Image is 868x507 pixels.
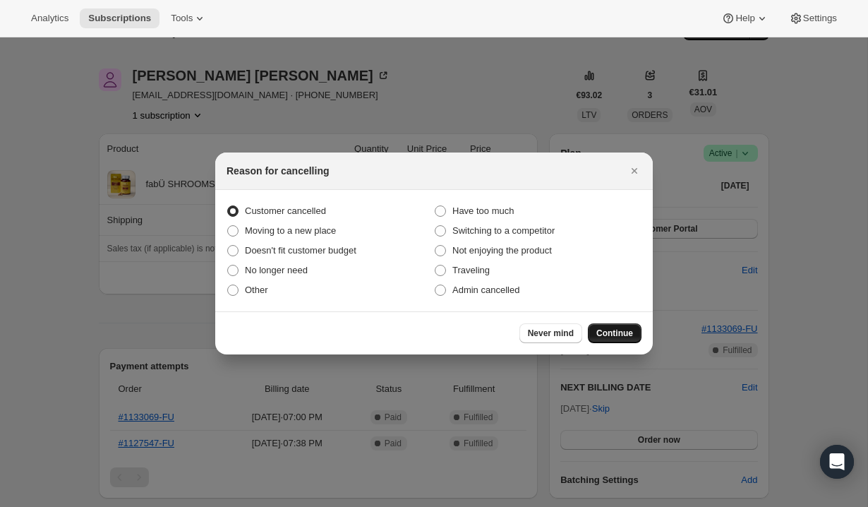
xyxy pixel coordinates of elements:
span: Subscriptions [88,13,151,24]
span: Settings [803,13,837,24]
span: Moving to a new place [245,225,336,236]
span: Doesn't fit customer budget [245,245,356,256]
span: Have too much [452,205,514,216]
button: Help [713,8,777,28]
span: Help [735,13,754,24]
span: Admin cancelled [452,285,519,295]
button: Continue [588,323,641,343]
span: Other [245,285,268,295]
h2: Reason for cancelling [227,164,329,178]
span: Traveling [452,265,490,275]
span: Tools [171,13,193,24]
button: Tools [162,8,215,28]
button: Never mind [519,323,582,343]
span: Never mind [528,328,574,339]
button: Subscriptions [80,8,159,28]
span: Analytics [31,13,68,24]
span: No longer need [245,265,308,275]
span: Not enjoying the product [452,245,552,256]
div: Open Intercom Messenger [820,445,854,479]
button: Close [625,161,644,181]
span: Customer cancelled [245,205,326,216]
span: Continue [596,328,633,339]
button: Settings [780,8,845,28]
span: Switching to a competitor [452,225,555,236]
button: Analytics [23,8,77,28]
